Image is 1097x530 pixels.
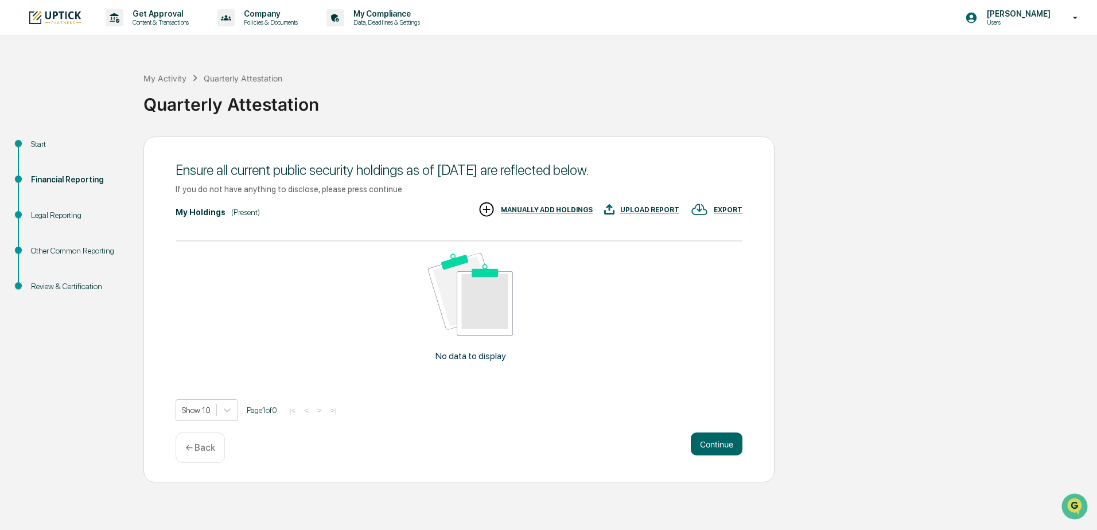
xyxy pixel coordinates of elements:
div: My Activity [143,73,186,83]
div: 🔎 [11,167,21,177]
a: 🖐️Preclearance [7,140,79,161]
div: If you do not have anything to disclose, please press continue. [176,184,742,194]
p: Get Approval [123,9,194,18]
span: Attestations [95,145,142,156]
div: 🗄️ [83,146,92,155]
p: Data, Deadlines & Settings [344,18,426,26]
p: How can we help? [11,24,209,42]
div: 🖐️ [11,146,21,155]
iframe: Open customer support [1060,492,1091,523]
img: No data [428,253,513,336]
div: Legal Reporting [31,209,125,221]
div: Start new chat [39,88,188,99]
p: Users [978,18,1056,26]
a: 🗄️Attestations [79,140,147,161]
div: UPLOAD REPORT [620,206,679,214]
a: Powered byPylon [81,194,139,203]
div: (Present) [231,208,260,217]
div: Other Common Reporting [31,245,125,257]
button: Continue [691,432,742,455]
p: ← Back [185,442,215,453]
button: < [301,406,312,415]
div: EXPORT [714,206,742,214]
div: MANUALLY ADD HOLDINGS [501,206,593,214]
img: 1746055101610-c473b297-6a78-478c-a979-82029cc54cd1 [11,88,32,108]
div: Start [31,138,125,150]
div: Review & Certification [31,280,125,293]
div: Quarterly Attestation [204,73,282,83]
div: Quarterly Attestation [143,85,1091,115]
span: Data Lookup [23,166,72,178]
p: Company [235,9,304,18]
button: >| [327,406,340,415]
p: [PERSON_NAME] [978,9,1056,18]
button: > [314,406,325,415]
button: Start new chat [195,91,209,105]
p: My Compliance [344,9,426,18]
p: No data to display [435,350,506,361]
span: Preclearance [23,145,74,156]
span: Pylon [114,194,139,203]
div: We're available if you need us! [39,99,145,108]
button: |< [286,406,299,415]
div: My Holdings [176,208,225,217]
div: Financial Reporting [31,174,125,186]
img: MANUALLY ADD HOLDINGS [478,201,495,218]
img: logo [28,10,83,25]
div: Ensure all current public security holdings as of [DATE] are reflected below. [176,162,742,178]
img: EXPORT [691,201,708,218]
p: Policies & Documents [235,18,304,26]
p: Content & Transactions [123,18,194,26]
a: 🔎Data Lookup [7,162,77,182]
img: UPLOAD REPORT [604,201,614,218]
span: Page 1 of 0 [247,406,277,415]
